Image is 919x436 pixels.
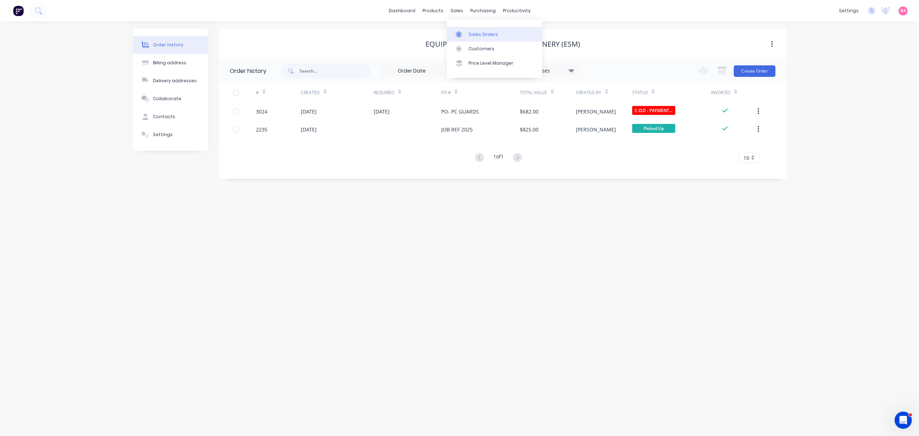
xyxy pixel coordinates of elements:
span: 10 [743,154,749,162]
span: Picked Up [632,124,675,133]
div: [DATE] [301,108,317,115]
div: Created [301,83,374,102]
div: Total Value [520,89,547,96]
a: dashboard [385,5,419,16]
div: [PERSON_NAME] [576,108,616,115]
div: Collaborate [153,96,181,102]
div: Invoiced [711,83,756,102]
span: BA [900,8,906,14]
div: PO # [441,89,451,96]
div: JOB REF 2025 [441,126,473,133]
div: Delivery addresses [153,78,197,84]
div: products [419,5,447,16]
div: Customers [468,46,494,52]
div: Equipment Services and Machinery (ESM) [425,40,580,48]
div: productivity [499,5,534,16]
div: PO- PC GUARDS [441,108,479,115]
div: # [256,83,301,102]
input: Order Date [382,66,442,76]
div: Created By [576,89,601,96]
div: Price Level Manager [468,60,513,66]
div: Billing address [153,60,186,66]
div: sales [447,5,467,16]
div: # [256,89,259,96]
div: purchasing [467,5,499,16]
div: Required [374,89,395,96]
input: Search... [299,64,370,78]
div: Created By [576,83,632,102]
img: Factory [13,5,24,16]
a: Customers [447,42,542,56]
div: Total Value [520,83,576,102]
span: C.O.D - PAYMENT... [632,106,675,115]
div: 23 Statuses [518,67,578,75]
div: Sales Orders [468,31,498,38]
div: PO # [441,83,520,102]
div: Contacts [153,113,175,120]
div: $682.00 [520,108,538,115]
button: Settings [133,126,208,144]
div: 2235 [256,126,267,133]
a: Sales Orders [447,27,542,41]
div: [DATE] [301,126,317,133]
button: Create Order [734,65,775,77]
div: Status [632,89,648,96]
div: Settings [153,131,173,138]
div: $825.00 [520,126,538,133]
div: Required [374,83,441,102]
a: Price Level Manager [447,56,542,70]
div: Invoiced [711,89,731,96]
button: Order history [133,36,208,54]
iframe: Intercom live chat [895,412,912,429]
div: settings [835,5,862,16]
div: [PERSON_NAME] [576,126,616,133]
button: Collaborate [133,90,208,108]
div: Order history [230,67,266,75]
button: Contacts [133,108,208,126]
button: Billing address [133,54,208,72]
div: 1 of 1 [493,153,504,163]
div: Created [301,89,320,96]
div: [DATE] [374,108,389,115]
div: Order history [153,42,183,48]
div: Status [632,83,711,102]
button: Delivery addresses [133,72,208,90]
div: 3024 [256,108,267,115]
